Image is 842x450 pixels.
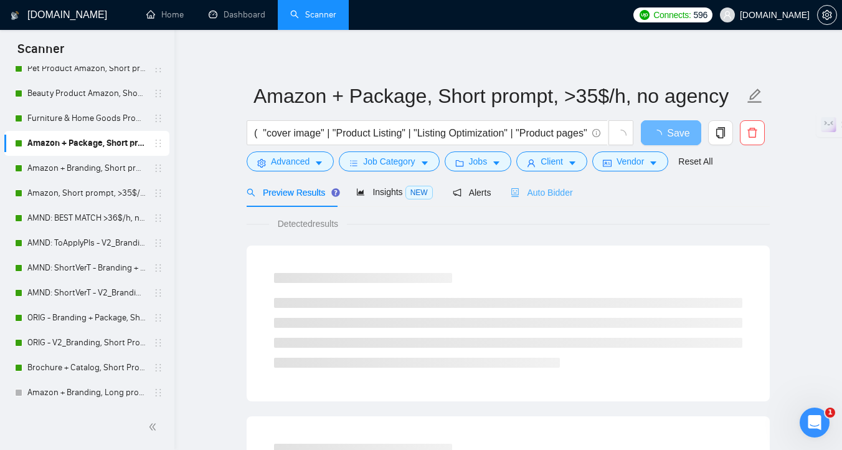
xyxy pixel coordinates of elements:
a: Furniture & Home Goods Product Amazon, Short prompt, >35$/h, no agency [27,106,146,131]
a: Beauty Product Amazon, Short prompt, >35$/h, no agency [27,81,146,106]
span: 1 [825,408,835,418]
button: copy [708,120,733,145]
span: Insights [356,187,432,197]
span: caret-down [492,158,501,168]
iframe: Intercom live chat [800,408,830,438]
span: robot [511,188,519,197]
span: setting [257,158,266,168]
span: holder [153,64,163,74]
span: Detected results [269,217,347,231]
span: double-left [148,421,161,433]
a: homeHome [146,9,184,20]
button: setting [817,5,837,25]
span: notification [453,188,461,197]
span: loading [615,130,627,141]
a: Amazon, Short prompt, >35$/h, no agency [27,181,146,206]
span: copy [709,127,732,138]
span: holder [153,338,163,348]
span: caret-down [315,158,323,168]
span: Auto Bidder [511,188,572,198]
span: holder [153,313,163,323]
span: holder [153,89,163,98]
a: AMND: ToApplyPls - V2_Branding, Short Prompt, >36$/h, no agency [27,231,146,256]
span: idcard [603,158,612,168]
a: searchScanner [290,9,336,20]
span: Jobs [469,155,488,168]
span: user [527,158,536,168]
a: Amazon + Branding, Long prompt, >35$/h, no agency [27,380,146,405]
span: holder [153,388,163,398]
a: AMND: ShortVerT - Branding + Package, Short Prompt, >36$/h, no agency [27,256,146,280]
span: Connects: [653,8,691,22]
span: folder [455,158,464,168]
span: holder [153,288,163,298]
a: Amazon + Branding, Short prompt, >35$/h, no agency [27,156,146,181]
span: area-chart [356,188,365,196]
span: Alerts [453,188,491,198]
button: idcardVendorcaret-down [592,151,668,171]
span: edit [747,88,763,104]
a: ORIG - Branding + Package, Short Prompt, >36$/h, no agency [27,305,146,330]
button: folderJobscaret-down [445,151,512,171]
input: Scanner name... [253,80,744,112]
button: settingAdvancedcaret-down [247,151,334,171]
button: userClientcaret-down [516,151,587,171]
a: Brochure + Catalog, Short Prompt, >36$/h, no agency [27,355,146,380]
span: holder [153,138,163,148]
a: Amazon + Package, Short prompt, >35$/h, no agency [27,131,146,156]
button: barsJob Categorycaret-down [339,151,439,171]
span: loading [652,130,667,140]
a: Pet Product Amazon, Short prompt, >35$/h, no agency [27,56,146,81]
a: AMND: ShortVerT - V2_Branding, Short Prompt, >36$/h, no agency [27,280,146,305]
span: holder [153,163,163,173]
span: 596 [694,8,707,22]
span: Client [541,155,563,168]
button: delete [740,120,765,145]
span: Scanner [7,40,74,66]
span: delete [740,127,764,138]
span: Job Category [363,155,415,168]
input: Search Freelance Jobs... [254,125,587,141]
span: Save [667,125,689,141]
span: search [247,188,255,197]
a: setting [817,10,837,20]
div: Tooltip anchor [330,187,341,198]
a: ORIG - V2_Branding, Short Prompt, >36$/h, no agency [27,330,146,355]
span: holder [153,113,163,123]
span: user [723,11,732,19]
span: bars [349,158,358,168]
span: holder [153,363,163,373]
a: dashboardDashboard [209,9,265,20]
span: holder [153,188,163,198]
button: Save [641,120,701,145]
span: holder [153,238,163,248]
span: NEW [405,186,433,199]
a: AMND: BEST MATCH >36$/h, no agency [27,206,146,231]
span: caret-down [568,158,577,168]
span: info-circle [592,129,600,137]
span: caret-down [420,158,429,168]
span: Advanced [271,155,310,168]
img: upwork-logo.png [640,10,650,20]
span: holder [153,263,163,273]
span: caret-down [649,158,658,168]
span: Preview Results [247,188,336,198]
span: holder [153,213,163,223]
img: logo [11,6,19,26]
a: Reset All [678,155,712,168]
span: Vendor [617,155,644,168]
